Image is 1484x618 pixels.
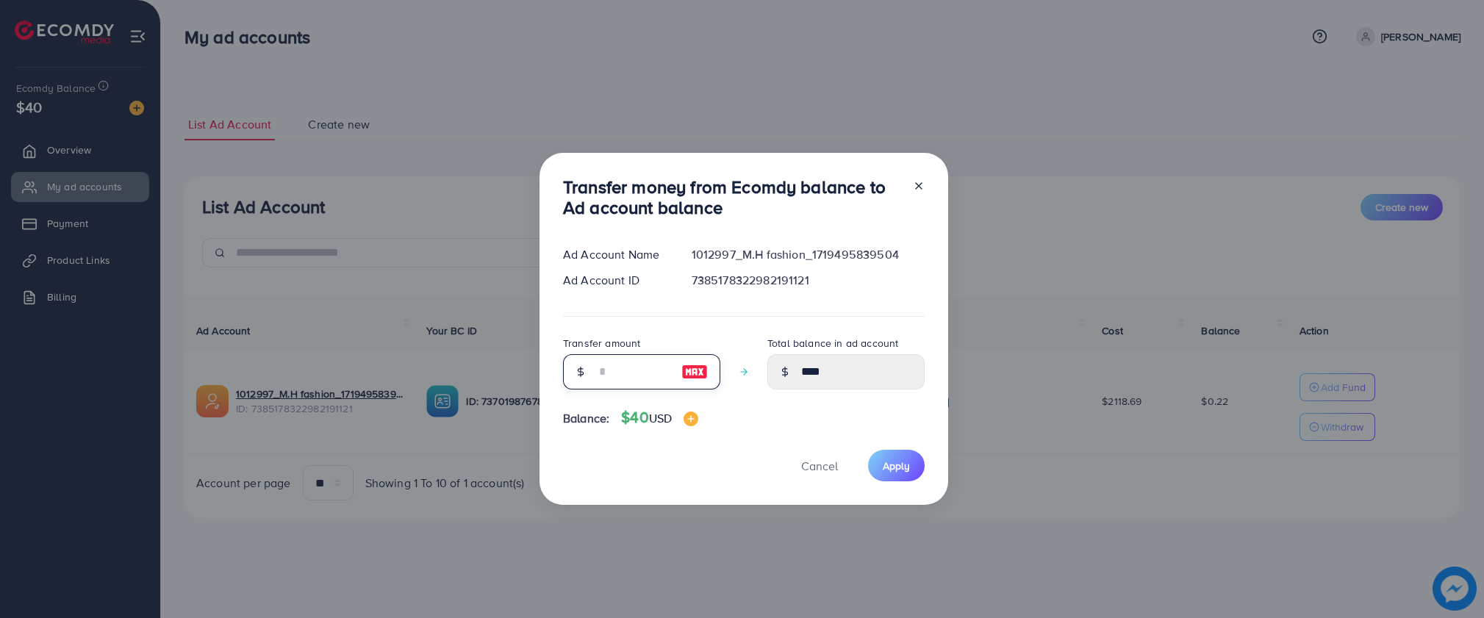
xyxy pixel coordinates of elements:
[684,412,698,426] img: image
[649,410,672,426] span: USD
[563,336,640,351] label: Transfer amount
[680,272,936,289] div: 7385178322982191121
[621,409,698,427] h4: $40
[680,246,936,263] div: 1012997_M.H fashion_1719495839504
[551,246,680,263] div: Ad Account Name
[801,458,838,474] span: Cancel
[883,459,910,473] span: Apply
[868,450,925,481] button: Apply
[767,336,898,351] label: Total balance in ad account
[783,450,856,481] button: Cancel
[563,410,609,427] span: Balance:
[681,363,708,381] img: image
[563,176,901,219] h3: Transfer money from Ecomdy balance to Ad account balance
[551,272,680,289] div: Ad Account ID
